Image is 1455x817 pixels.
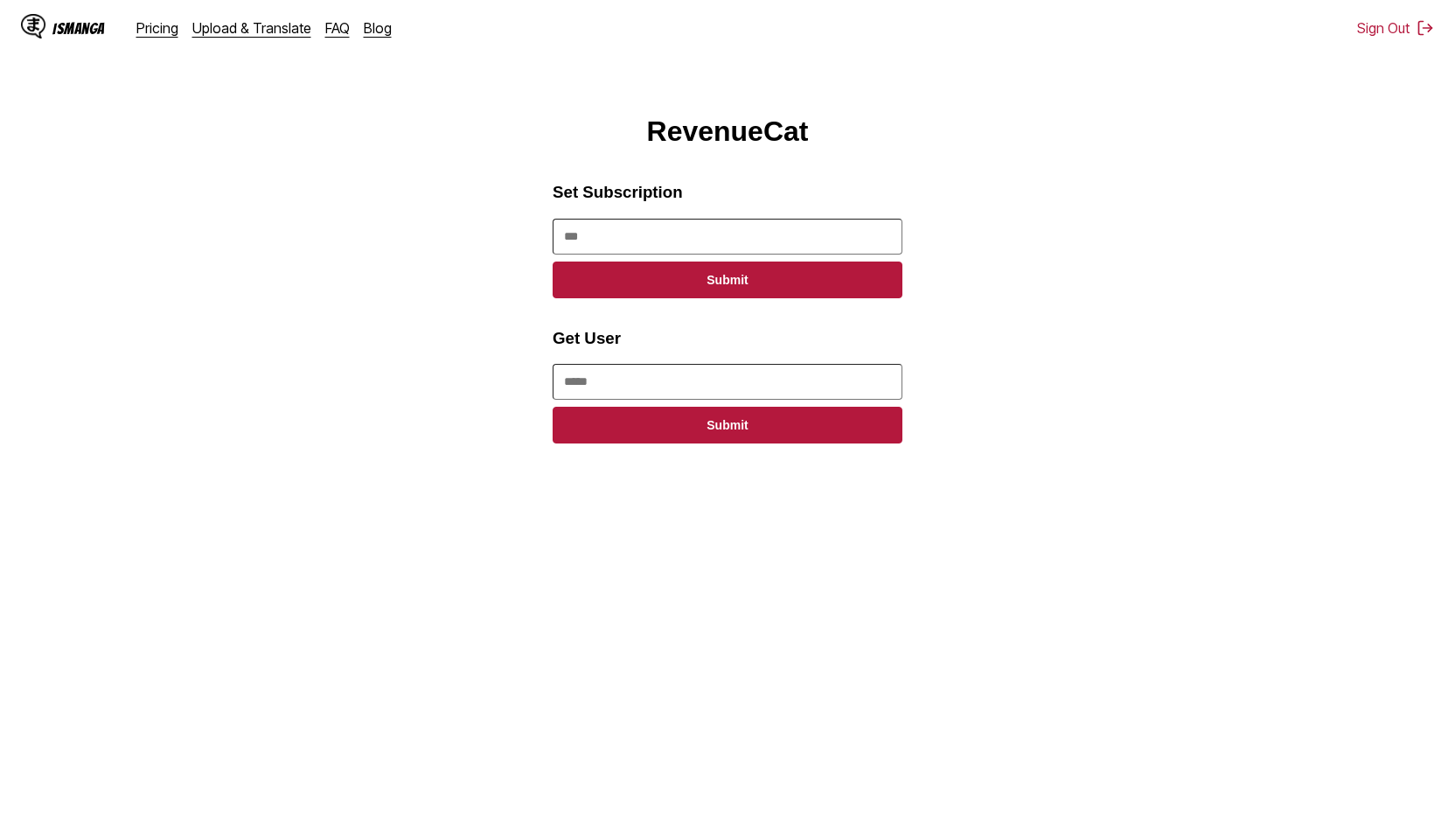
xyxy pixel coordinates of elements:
[553,329,902,348] h3: Get User
[192,19,311,37] a: Upload & Translate
[1357,19,1434,37] button: Sign Out
[364,19,392,37] a: Blog
[553,262,902,298] button: Submit
[1417,19,1434,37] img: Sign out
[325,19,350,37] a: FAQ
[21,14,45,38] img: IsManga Logo
[21,14,136,42] a: IsManga LogoIsManga
[553,407,902,443] button: Submit
[553,183,902,202] h3: Set Subscription
[136,19,178,37] a: Pricing
[647,115,809,148] h1: RevenueCat
[52,20,105,37] div: IsManga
